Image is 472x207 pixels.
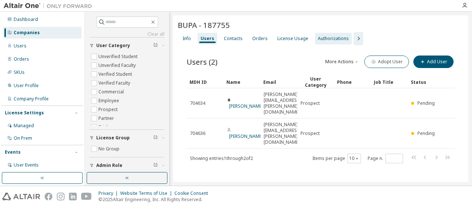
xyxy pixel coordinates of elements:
[98,190,120,196] div: Privacy
[300,76,331,88] div: User Category
[229,133,263,139] a: [PERSON_NAME]
[264,122,301,145] span: [PERSON_NAME][EMAIL_ADDRESS][PERSON_NAME][DOMAIN_NAME]
[120,190,174,196] div: Website Terms of Use
[98,96,121,105] label: Employee
[98,114,115,123] label: Partner
[14,162,39,168] div: User Events
[14,96,49,102] div: Company Profile
[90,130,164,146] button: License Group
[2,193,40,200] img: altair_logo.svg
[312,154,361,163] span: Items per page
[14,135,32,141] div: On Prem
[14,69,25,75] div: SKUs
[98,88,125,96] label: Commercial
[263,76,294,88] div: Email
[90,31,164,37] a: Clear all
[190,100,205,106] span: 704634
[187,57,218,67] span: Users (2)
[277,36,308,42] div: License Usage
[153,43,158,49] span: Clear filter
[337,76,368,88] div: Phone
[98,144,121,153] label: No Group
[98,61,137,70] label: Unverified Faculty
[96,135,130,141] span: License Group
[349,156,359,161] button: 10
[174,190,212,196] div: Cookie Consent
[411,76,442,88] div: Status
[153,163,158,168] span: Clear filter
[14,17,38,22] div: Dashboard
[69,193,77,200] img: linkedin.svg
[98,105,119,114] label: Prospect
[4,2,96,10] img: Altair One
[81,193,92,200] img: youtube.svg
[229,103,263,109] a: [PERSON_NAME]
[324,56,360,68] button: More Actions
[190,76,221,88] div: MDH ID
[5,149,21,155] div: Events
[374,76,405,88] div: Job Title
[98,123,109,132] label: Trial
[96,163,122,168] span: Admin Role
[153,135,158,141] span: Clear filter
[226,76,257,88] div: Name
[14,123,34,129] div: Managed
[417,100,435,106] span: Pending
[98,79,132,88] label: Verified Faculty
[14,43,27,49] div: Users
[5,110,44,116] div: License Settings
[190,131,205,136] span: 704636
[98,70,133,79] label: Verified Student
[98,196,212,203] p: © 2025 Altair Engineering, Inc. All Rights Reserved.
[90,38,164,54] button: User Category
[301,131,320,136] span: Prospect
[264,92,301,115] span: [PERSON_NAME][EMAIL_ADDRESS][PERSON_NAME][DOMAIN_NAME]
[57,193,65,200] img: instagram.svg
[90,157,164,174] button: Admin Role
[201,36,214,42] div: Users
[252,36,268,42] div: Orders
[190,155,253,161] span: Showing entries 1 through 2 of 2
[98,52,139,61] label: Unverified Student
[14,56,29,62] div: Orders
[14,30,40,36] div: Companies
[368,154,403,163] span: Page n.
[417,130,435,136] span: Pending
[301,100,320,106] span: Prospect
[224,36,243,42] div: Contacts
[45,193,52,200] img: facebook.svg
[14,83,39,89] div: User Profile
[183,36,191,42] div: Info
[178,20,230,30] span: BUPA - 187755
[96,43,130,49] span: User Category
[318,36,349,42] div: Authorizations
[364,56,409,68] button: Adopt User
[413,56,454,68] button: Add User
